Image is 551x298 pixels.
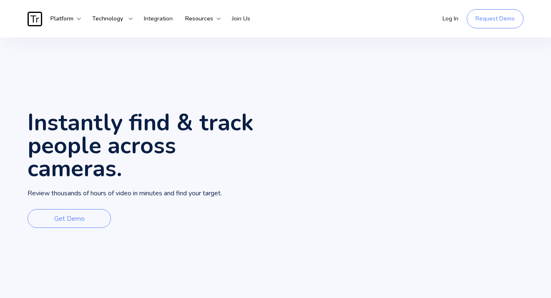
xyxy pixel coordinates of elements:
[28,209,111,228] a: Get Demo
[226,6,257,31] a: Join Us
[138,6,179,31] a: Integration
[467,9,523,28] a: Request Demo
[92,15,123,23] strong: Technology
[44,6,82,31] div: Platform
[28,12,42,26] img: Traces Logo
[50,15,73,23] strong: Platform
[179,6,221,31] div: Resources
[436,6,465,31] a: Log In
[28,107,254,184] strong: Instantly find & track people across cameras.
[28,12,44,26] a: home
[185,15,213,23] strong: Resources
[28,188,222,199] p: Review thousands of hours of video in minutes and find your target.
[86,6,133,31] div: Technology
